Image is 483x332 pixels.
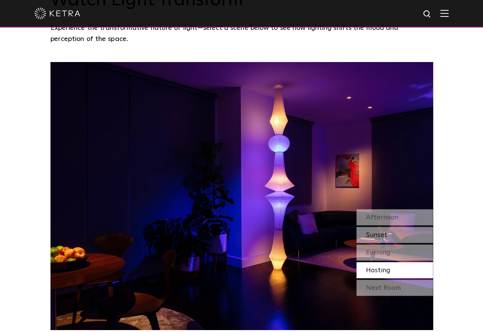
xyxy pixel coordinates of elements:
span: Evening [366,249,390,256]
img: SS_HBD_LivingRoom_Desktop_04 [50,62,433,330]
span: Sunset [366,231,387,238]
div: Next Room [356,280,433,296]
img: Hamburger%20Nav.svg [440,10,449,17]
span: Afternoon [366,214,398,221]
span: Hosting [366,267,390,273]
img: ketra-logo-2019-white [34,8,80,19]
img: search icon [423,10,432,19]
p: Experience the transformative nature of light—select a scene below to see how lighting shifts the... [50,23,429,44]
